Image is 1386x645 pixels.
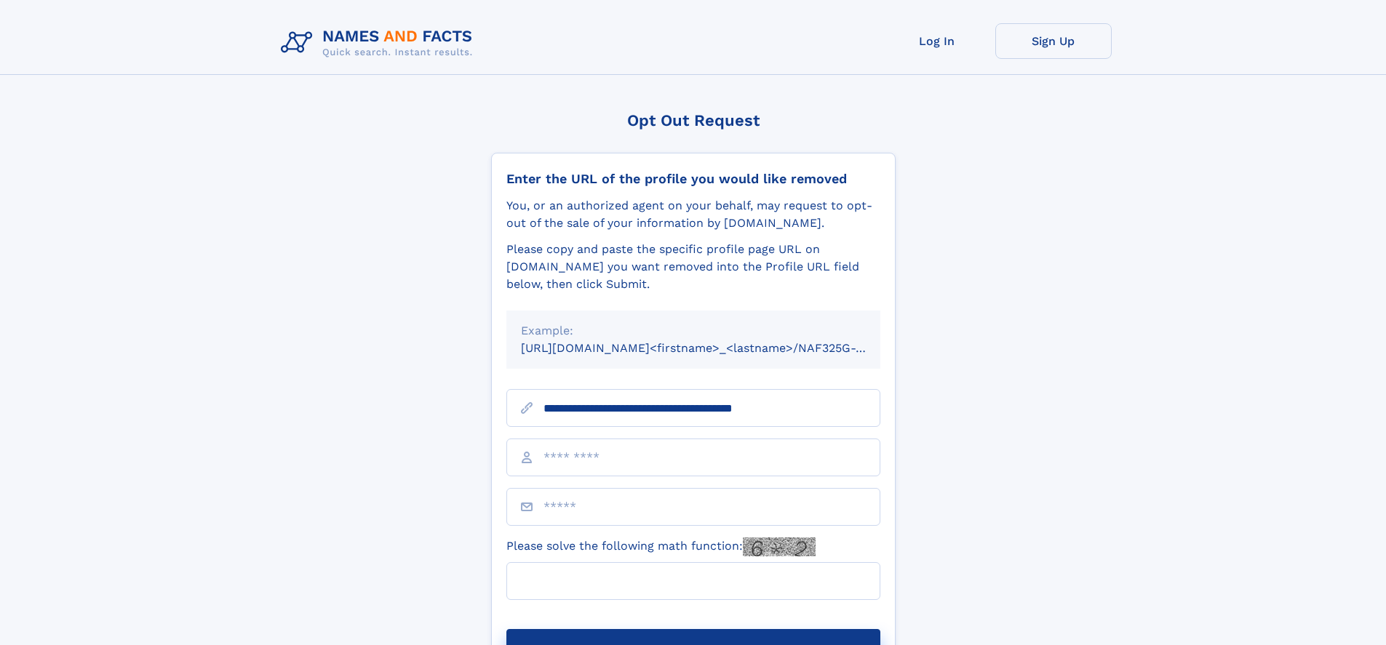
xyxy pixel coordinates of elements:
a: Log In [879,23,995,59]
img: Logo Names and Facts [275,23,485,63]
div: Enter the URL of the profile you would like removed [506,171,880,187]
div: Example: [521,322,866,340]
div: You, or an authorized agent on your behalf, may request to opt-out of the sale of your informatio... [506,197,880,232]
a: Sign Up [995,23,1112,59]
div: Please copy and paste the specific profile page URL on [DOMAIN_NAME] you want removed into the Pr... [506,241,880,293]
small: [URL][DOMAIN_NAME]<firstname>_<lastname>/NAF325G-xxxxxxxx [521,341,908,355]
div: Opt Out Request [491,111,896,129]
label: Please solve the following math function: [506,537,816,556]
